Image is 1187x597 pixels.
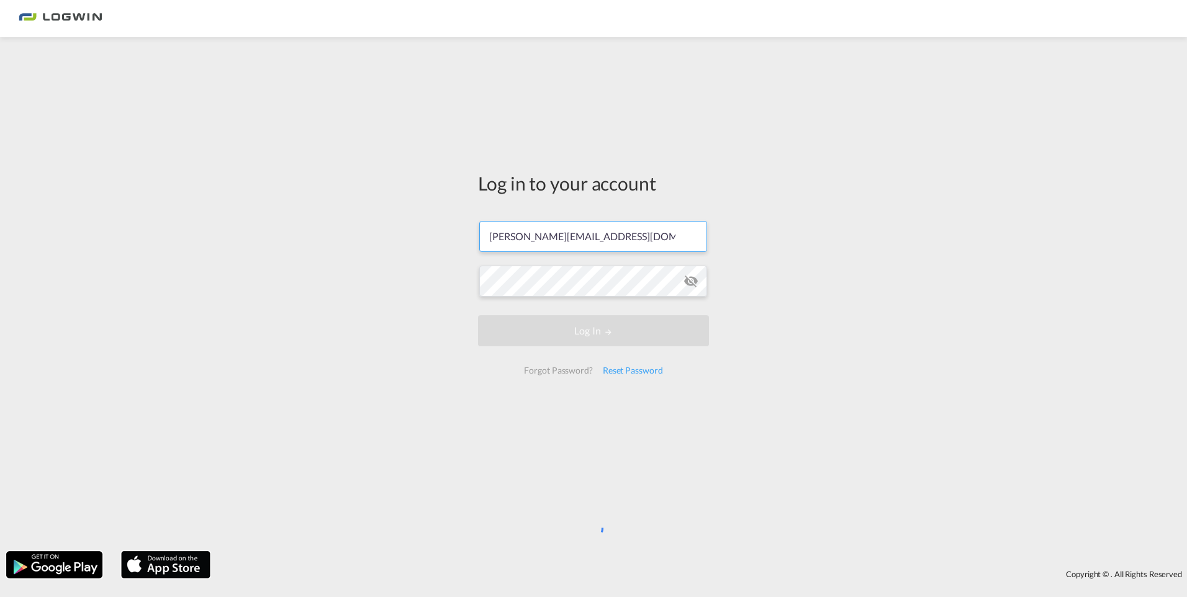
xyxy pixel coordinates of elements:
[479,221,707,252] input: Enter email/phone number
[5,550,104,580] img: google.png
[478,315,709,346] button: LOGIN
[478,170,709,196] div: Log in to your account
[684,274,698,289] md-icon: icon-eye-off
[598,359,668,382] div: Reset Password
[19,5,102,33] img: bc73a0e0d8c111efacd525e4c8ad7d32.png
[519,359,597,382] div: Forgot Password?
[217,563,1187,585] div: Copyright © . All Rights Reserved
[120,550,212,580] img: apple.png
